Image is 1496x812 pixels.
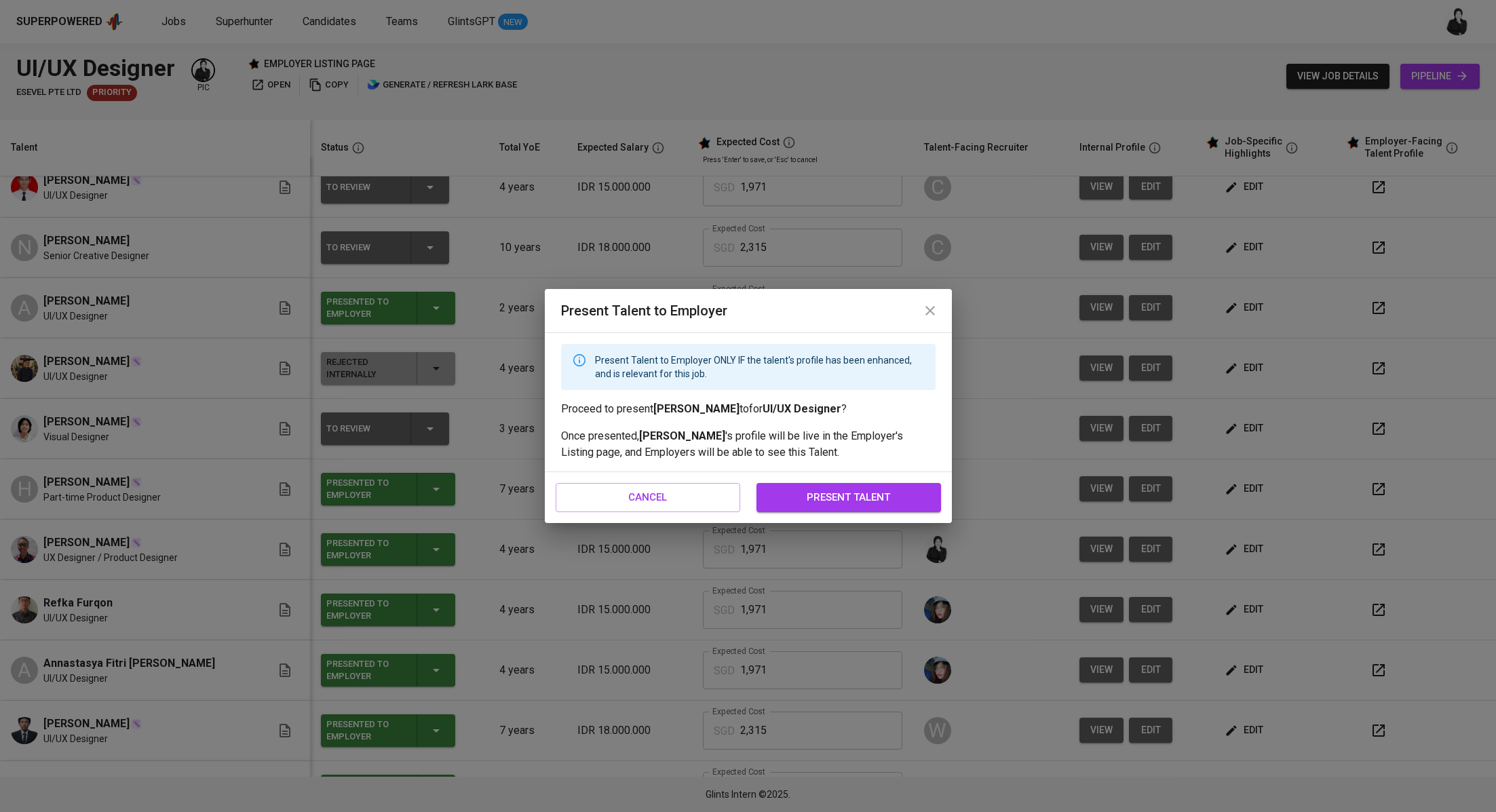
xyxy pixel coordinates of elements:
div: Present Talent to Employer ONLY IF the talent's profile has been enhanced, and is relevant for th... [595,348,925,386]
strong: [PERSON_NAME] [653,402,740,415]
strong: UI/UX Designer [763,402,841,415]
h6: Present Talent to Employer [561,300,936,322]
button: close [914,294,946,327]
p: Proceed to present to for ? [561,401,936,417]
span: present talent [771,488,926,506]
span: cancel [571,488,725,506]
strong: [PERSON_NAME] [639,429,725,442]
button: cancel [556,483,740,511]
p: Once presented, 's profile will be live in the Employer's Listing page, and Employers will be abl... [561,428,936,461]
button: present talent [756,483,941,511]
